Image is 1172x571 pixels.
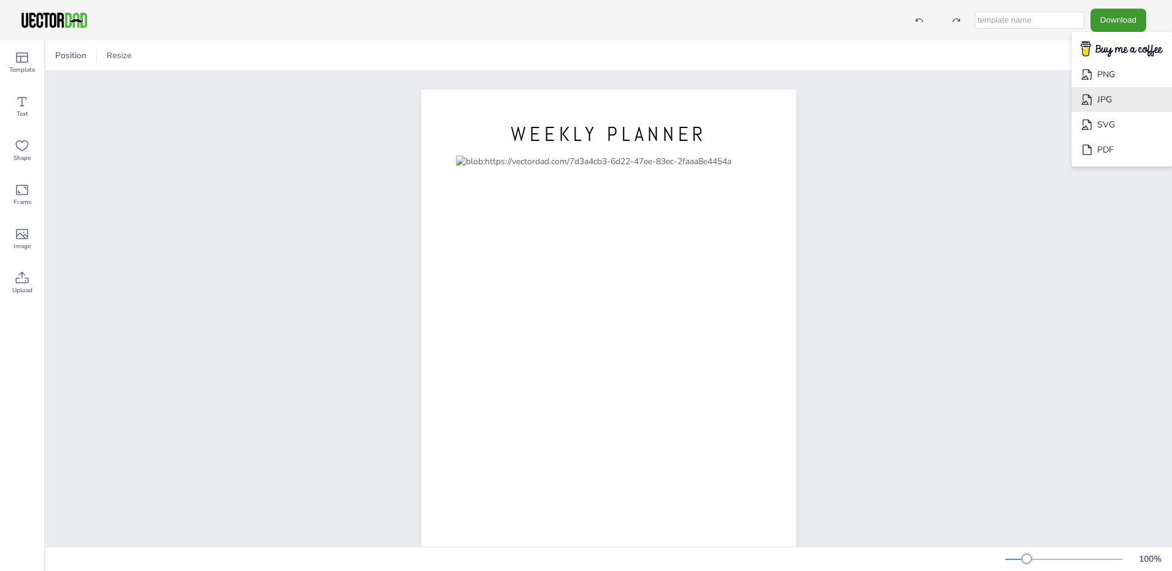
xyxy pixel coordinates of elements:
span: Text [17,109,28,119]
button: Download [1090,9,1146,31]
li: PDF [1071,137,1172,162]
ul: Download [1071,32,1172,167]
input: template name [975,12,1084,29]
button: Resize [102,46,137,66]
li: SVG [1071,112,1172,137]
li: PNG [1071,62,1172,87]
span: Upload [12,285,32,295]
span: WEEKLY PLANNER [511,121,707,147]
span: Position [53,50,89,61]
span: Frame [13,197,31,207]
img: VectorDad-1.png [20,11,89,29]
li: JPG [1071,87,1172,112]
span: Template [9,65,35,75]
span: Shape [13,153,31,163]
span: Image [13,241,31,251]
div: 100 % [1135,553,1165,565]
img: buymecoffee.png [1073,37,1171,61]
